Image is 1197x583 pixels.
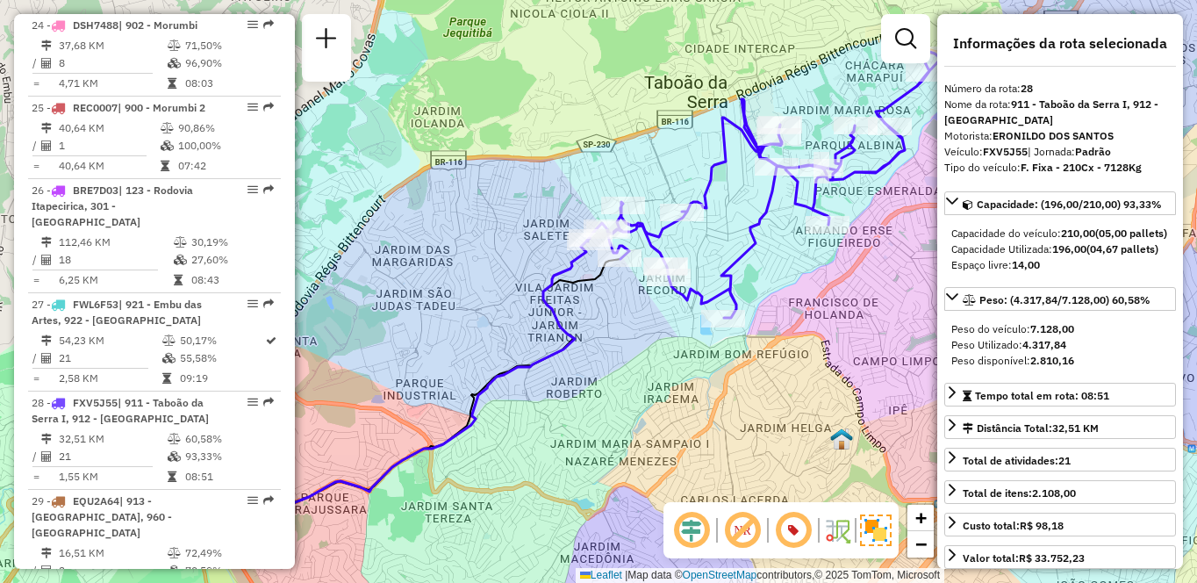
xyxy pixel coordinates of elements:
td: 1,55 KM [58,468,167,486]
span: | 900 - Morumbi 2 [118,101,205,114]
td: = [32,271,40,289]
strong: R$ 33.752,23 [1019,551,1085,565]
td: 54,23 KM [58,332,161,349]
td: = [32,370,40,387]
em: Rota exportada [263,19,274,30]
div: Valor total: [963,551,1085,566]
span: 32,51 KM [1052,421,1099,435]
strong: R$ 98,18 [1020,519,1064,532]
td: 100,00% [177,137,274,155]
span: Tempo total em rota: 08:51 [975,389,1109,402]
span: 28 - [32,396,209,425]
span: Total de atividades: [963,454,1071,467]
strong: F. Fixa - 210Cx - 7128Kg [1021,161,1142,174]
span: EQU2A64 [73,494,119,507]
em: Opções [247,397,258,407]
strong: 14,00 [1012,258,1040,271]
strong: 911 - Taboão da Serra I, 912 - [GEOGRAPHIC_DATA] [944,97,1158,126]
em: Rota exportada [263,495,274,506]
span: 26 - [32,184,193,228]
span: FWL6F53 [73,298,118,311]
div: Total de itens: [963,486,1076,501]
strong: FXV5J55 [983,145,1028,158]
span: | [625,569,627,581]
td: 27,60% [190,251,274,269]
td: / [32,562,40,579]
span: Peso do veículo: [951,322,1074,335]
td: 30,19% [190,234,274,251]
i: % de utilização da cubagem [168,565,181,576]
i: Rota otimizada [266,335,276,346]
span: FXV5J55 [73,396,118,409]
strong: ERONILDO DOS SANTOS [993,129,1114,142]
i: Tempo total em rota [168,78,176,89]
td: 50,17% [179,332,264,349]
span: Peso: (4.317,84/7.128,00) 60,58% [979,293,1150,306]
i: Total de Atividades [41,451,52,462]
span: Exibir NR [721,509,763,551]
i: Tempo total em rota [161,161,169,171]
td: = [32,75,40,92]
span: REC0007 [73,101,118,114]
div: Peso Utilizado: [951,337,1169,353]
i: Distância Total [41,335,52,346]
span: Exibir número da rota [772,509,814,551]
td: 2,58 KM [58,370,161,387]
td: / [32,54,40,72]
td: 16,51 KM [58,544,167,562]
i: Total de Atividades [41,140,52,151]
span: Capacidade: (196,00/210,00) 93,33% [977,198,1162,211]
td: 2 [58,562,167,579]
div: Tipo do veículo: [944,160,1176,176]
i: Total de Atividades [41,353,52,363]
strong: 196,00 [1052,242,1086,256]
em: Opções [247,495,258,506]
a: Total de itens:2.108,00 [944,480,1176,504]
i: % de utilização da cubagem [161,140,174,151]
td: 37,68 KM [58,37,167,54]
img: DS Teste [830,428,853,450]
span: | 913 - [GEOGRAPHIC_DATA], 960 - [GEOGRAPHIC_DATA] [32,494,172,539]
em: Rota exportada [263,397,274,407]
i: Distância Total [41,123,52,133]
i: Distância Total [41,434,52,444]
i: % de utilização do peso [162,335,176,346]
strong: 2.108,00 [1032,486,1076,500]
td: 96,90% [184,54,273,72]
td: 72,49% [184,544,273,562]
em: Rota exportada [263,184,274,195]
span: − [915,533,927,555]
span: | 911 - Taboão da Serra I, 912 - [GEOGRAPHIC_DATA] [32,396,209,425]
h4: Informações da rota selecionada [944,35,1176,52]
td: 32,51 KM [58,430,167,448]
td: 71,50% [184,37,273,54]
i: Total de Atividades [41,255,52,265]
i: Total de Atividades [41,565,52,576]
strong: (04,67 pallets) [1086,242,1158,256]
i: % de utilização do peso [161,123,174,133]
a: Nova sessão e pesquisa [309,21,344,61]
td: 40,64 KM [58,119,160,137]
a: Total de atividades:21 [944,448,1176,471]
div: Peso: (4.317,84/7.128,00) 60,58% [944,314,1176,376]
td: = [32,157,40,175]
td: 18 [58,251,173,269]
td: 08:43 [190,271,274,289]
a: Leaflet [580,569,622,581]
span: 27 - [32,298,202,327]
span: | 123 - Rodovia Itapecirica, 301 - [GEOGRAPHIC_DATA] [32,184,193,228]
strong: 21 [1058,454,1071,467]
td: 55,58% [179,349,264,367]
span: 24 - [32,18,197,32]
i: % de utilização do peso [168,40,181,51]
td: / [32,137,40,155]
i: % de utilização do peso [168,434,181,444]
i: Distância Total [41,40,52,51]
strong: 4.317,84 [1022,338,1066,351]
div: Veículo: [944,144,1176,160]
i: Tempo total em rota [162,373,171,384]
td: 93,33% [184,448,273,465]
div: Distância Total: [963,421,1099,436]
div: Número da rota: [944,81,1176,97]
img: Exibir/Ocultar setores [860,515,892,546]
